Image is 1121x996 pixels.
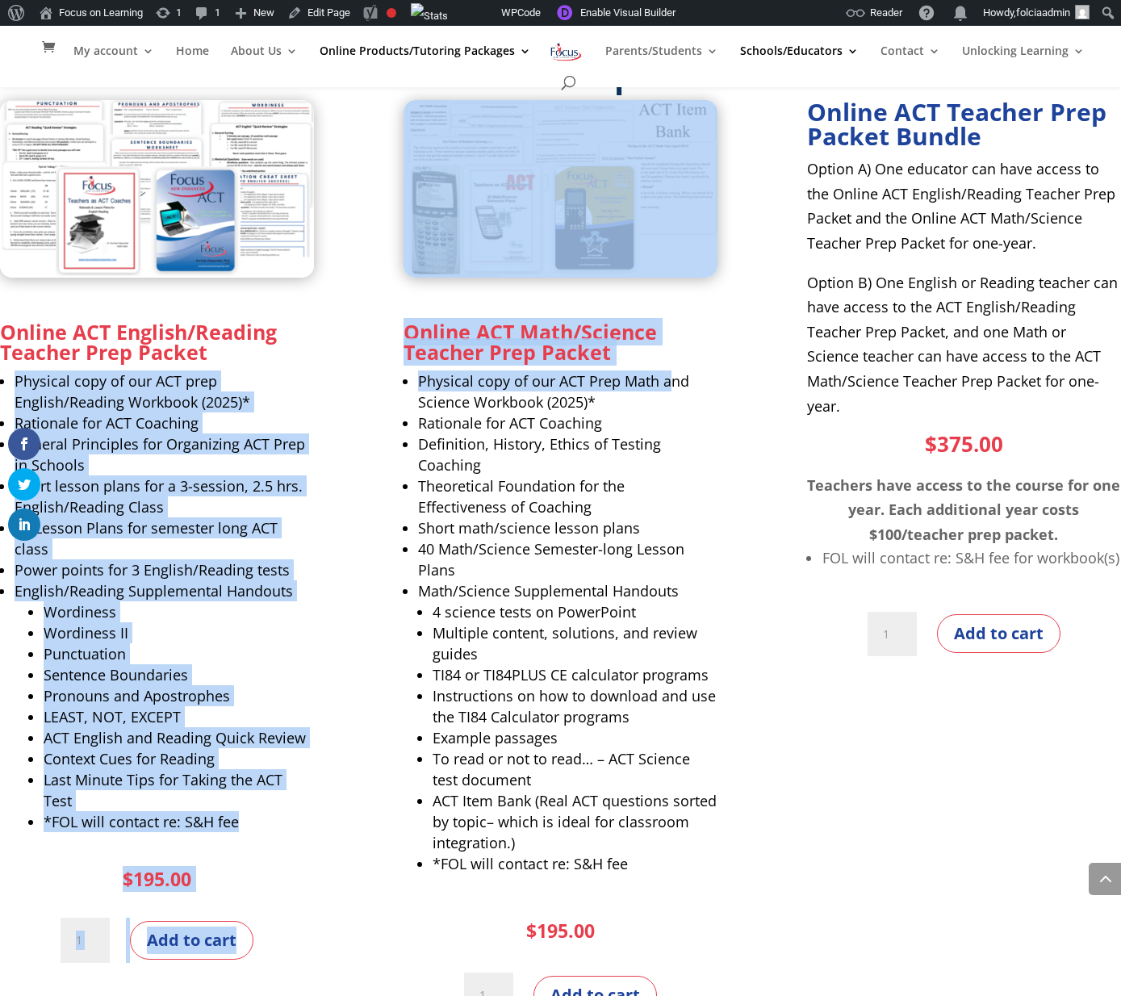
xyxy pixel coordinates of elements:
a: Home [176,45,209,73]
a: Unlocking Learning [962,45,1085,73]
strong: Online ACT Math/Science Teacher Prep Packet [404,318,657,366]
bdi: 375.00 [925,429,1003,458]
span: Punctuation [44,644,126,663]
span: Power points for 3 English/Reading tests [15,560,290,580]
li: ACT Item Bank (Real ACT questions sorted by topic– which is ideal for classroom integration.) [433,790,717,853]
li: 4 science tests on PowerPoint [433,601,717,622]
li: Physical copy of our ACT prep English/Reading Workbook (2025)* [15,370,314,412]
a: Online Products/Tutoring Packages [320,45,531,73]
li: *FOL will contact re: S&H fee [433,853,717,874]
a: Parents/Students [605,45,718,73]
input: Product quantity [61,918,109,963]
span: Teachers have access to the course for one year. Each additional year costs $100/teacher prep pac... [807,475,1120,544]
a: Schools/Educators [740,45,859,73]
img: Views over 48 hours. Click for more Jetpack Stats. [411,3,448,29]
li: To read or not to read… – ACT Science test document [433,748,717,790]
img: Online ACT Math_Science Teacher Prep Packet (2025 v.1) [404,100,717,277]
li: 40 Math/Science Semester-long Lesson Plans [418,538,717,580]
img: Focus on Learning [549,40,583,64]
span: Rationale for ACT Coaching [15,413,199,433]
li: Theoretical Foundation for the Effectiveness of Coaching [418,475,717,517]
a: Contact [880,45,940,73]
div: Focus keyphrase not set [387,8,396,18]
input: Product quantity [868,612,916,657]
span: Wordiness II [44,623,128,642]
strong: Online ACT Teacher Prep Packet Bundle [807,95,1106,153]
a: My account [73,45,154,73]
li: Instructions on how to download and use the TI84 Calculator programs [433,685,717,727]
span: Context Cues for Reading [44,749,215,768]
span: English/Reading Supplemental Handouts [15,581,293,601]
b: $195.00 [526,918,595,944]
a: About Us [231,45,298,73]
b: $195.00 [123,866,191,892]
span: Wordiness [44,602,116,621]
span: General Principles for Organizing ACT Prep in Schools [15,434,305,475]
button: Add to cart [130,921,253,960]
span: ACT English and Reading Quick Review [44,728,306,747]
span: 40 Lesson Plans for semester long ACT class [15,518,278,559]
button: Add to cart [937,614,1060,653]
span: LEAST, NOT, EXCEPT [44,707,181,726]
li: Math/Science Supplemental Handouts [418,580,717,889]
li: FOL will contact re: S&H fee for workbook(s) [822,547,1121,568]
li: Short math/science lesson plans [418,517,717,538]
li: Rationale for ACT Coaching [418,412,717,433]
span: Last Minute Tips for Taking the ACT Test [44,770,282,810]
span: Definition, History, Ethics of Testing Coaching [418,434,661,475]
span: Short lesson plans for a 3-session, 2.5 hrs. English/Reading Class [15,476,303,517]
span: Sentence Boundaries [44,665,188,684]
li: Multiple content, solutions, and review guides [433,622,717,664]
li: Physical copy of our ACT Prep Math and Science Workbook (2025)* [418,370,717,412]
span: Pronouns and Apostrophes [44,686,230,705]
span: folciaadmin [1016,6,1070,19]
p: Option A) One educator can have access to the Online ACT English/Reading Teacher Prep Packet and ... [807,157,1121,270]
p: Option B) One English or Reading teacher can have access to the ACT English/Reading Teacher Prep ... [807,270,1121,419]
li: Example passages [433,727,717,748]
span: $ [925,429,937,458]
li: TI84 or TI84PLUS CE calculator programs [433,664,717,685]
li: *FOL will contact re: S&H fee [44,811,314,832]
